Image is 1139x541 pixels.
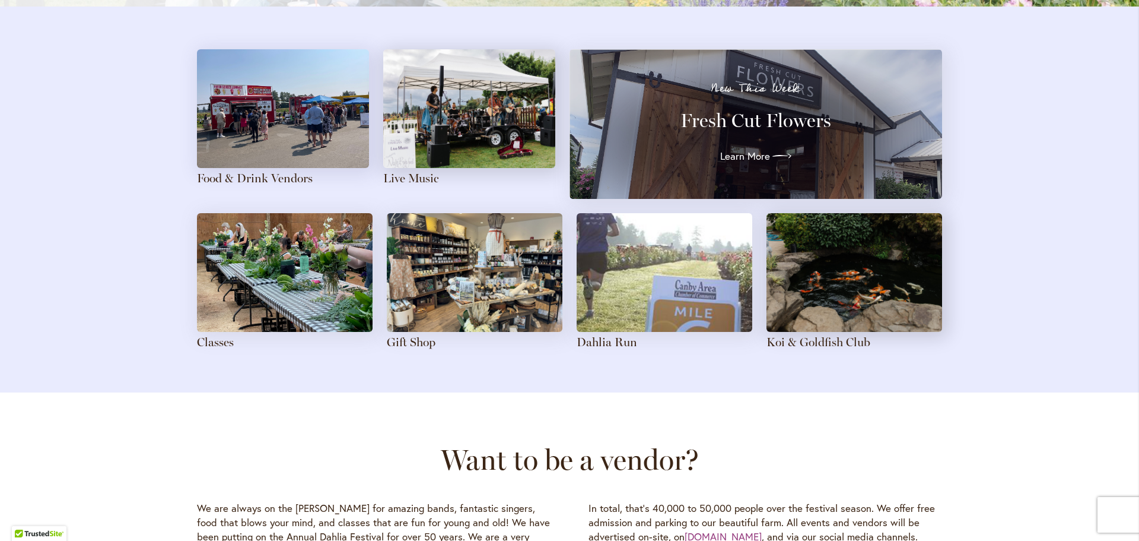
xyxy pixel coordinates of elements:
[577,335,637,349] a: Dahlia Run
[720,147,791,166] a: Learn More
[197,49,369,168] img: Attendees gather around food trucks on a sunny day at the farm
[720,149,770,163] span: Learn More
[577,213,752,332] img: A runner passes the mile 6 sign in a field of dahlias
[591,109,921,132] h3: Fresh Cut Flowers
[383,49,555,168] img: A four-person band plays with a field of pink dahlias in the background
[383,171,439,185] a: Live Music
[190,443,949,476] h2: Want to be a vendor?
[197,171,313,185] a: Food & Drink Vendors
[387,335,435,349] a: Gift Shop
[197,335,234,349] a: Classes
[197,213,373,332] img: Blank canvases are set up on long tables in anticipation of an art class
[387,213,562,332] img: The dahlias themed gift shop has a feature table in the center, with shelves of local and special...
[591,83,921,94] p: New This Week
[766,335,870,349] a: Koi & Goldfish Club
[766,213,942,332] img: Orange and white mottled koi swim in a rock-lined pond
